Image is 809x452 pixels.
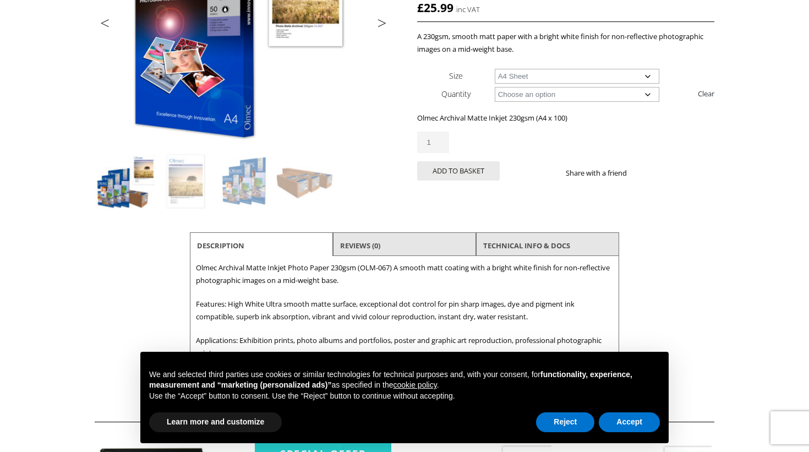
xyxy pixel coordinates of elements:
[277,152,336,211] img: Olmec Archival Matte Inkjet Photo Paper 230gsm (OLM-067) - Image 4
[640,168,649,177] img: facebook sharing button
[340,236,380,255] a: Reviews (0)
[149,391,660,402] p: Use the “Accept” button to consent. Use the “Reject” button to continue without accepting.
[698,85,714,102] a: Clear options
[216,152,276,211] img: Olmec Archival Matte Inkjet Photo Paper 230gsm (OLM-067) - Image 3
[196,298,613,323] p: Features: High White Ultra smooth matte surface, exceptional dot control for pin sharp images, dy...
[149,412,282,432] button: Learn more and customize
[95,404,714,422] h2: Related products
[393,380,437,389] a: cookie policy
[132,343,677,452] div: Notice
[666,168,675,177] img: email sharing button
[149,369,660,391] p: We and selected third parties use cookies or similar technologies for technical purposes and, wit...
[653,168,662,177] img: twitter sharing button
[441,89,471,99] label: Quantity
[417,161,500,181] button: Add to basket
[599,412,660,432] button: Accept
[417,112,714,124] p: Olmec Archival Matte Inkjet 230gsm (A4 x 100)
[196,334,613,360] p: Applications: Exhibition prints, photo albums and portfolios, poster and graphic art reproduction...
[536,412,594,432] button: Reject
[566,167,640,179] p: Share with a friend
[156,152,215,211] img: Olmec Archival Matte Inkjet Photo Paper 230gsm (OLM-067) - Image 2
[197,236,244,255] a: Description
[149,370,632,390] strong: functionality, experience, measurement and “marketing (personalized ads)”
[196,262,613,287] p: Olmec Archival Matte Inkjet Photo Paper 230gsm (OLM-067) A smooth matt coating with a bright whit...
[449,70,463,81] label: Size
[483,236,570,255] a: TECHNICAL INFO & DOCS
[417,132,449,153] input: Product quantity
[417,30,714,56] p: A 230gsm, smooth matt paper with a bright white finish for non-reflective photographic images on ...
[95,152,155,211] img: Olmec Archival Matte Inkjet Photo Paper 230gsm (OLM-067)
